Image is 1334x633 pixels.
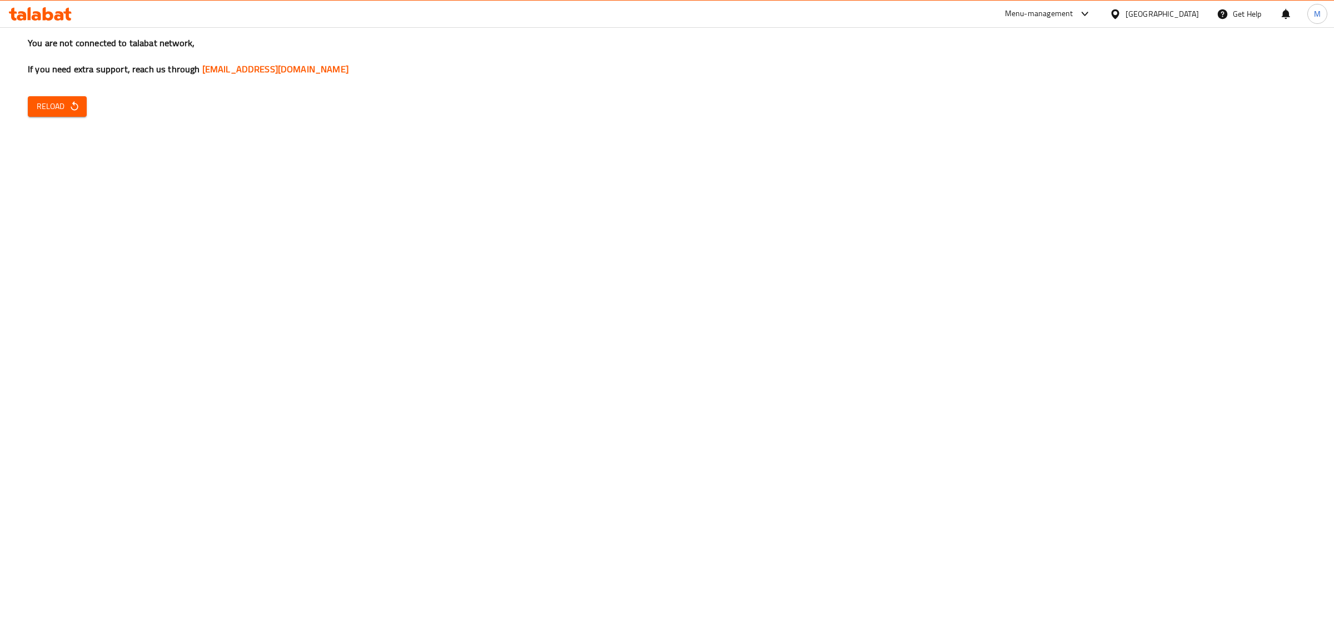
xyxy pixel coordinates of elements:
[1005,7,1073,21] div: Menu-management
[1126,8,1199,20] div: [GEOGRAPHIC_DATA]
[28,37,1306,76] h3: You are not connected to talabat network, If you need extra support, reach us through
[28,96,87,117] button: Reload
[202,61,349,77] a: [EMAIL_ADDRESS][DOMAIN_NAME]
[1314,8,1321,20] span: M
[37,100,78,113] span: Reload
